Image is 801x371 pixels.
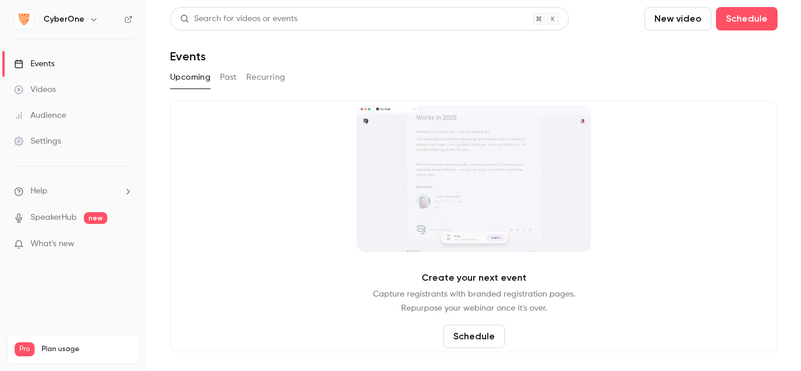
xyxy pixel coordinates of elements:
[15,342,35,356] span: Pro
[30,238,74,250] span: What's new
[30,212,77,224] a: SpeakerHub
[170,68,211,87] button: Upcoming
[180,13,297,25] div: Search for videos or events
[14,58,55,70] div: Events
[14,84,56,96] div: Videos
[43,13,84,25] h6: CyberOne
[246,68,286,87] button: Recurring
[443,325,505,348] button: Schedule
[42,345,132,354] span: Plan usage
[14,135,61,147] div: Settings
[30,185,47,198] span: Help
[118,239,133,250] iframe: Noticeable Trigger
[422,271,527,285] p: Create your next event
[14,110,66,121] div: Audience
[14,185,133,198] li: help-dropdown-opener
[170,49,206,63] h1: Events
[15,10,33,29] img: CyberOne
[644,7,711,30] button: New video
[716,7,778,30] button: Schedule
[220,68,237,87] button: Past
[84,212,107,224] span: new
[373,287,575,315] p: Capture registrants with branded registration pages. Repurpose your webinar once it's over.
